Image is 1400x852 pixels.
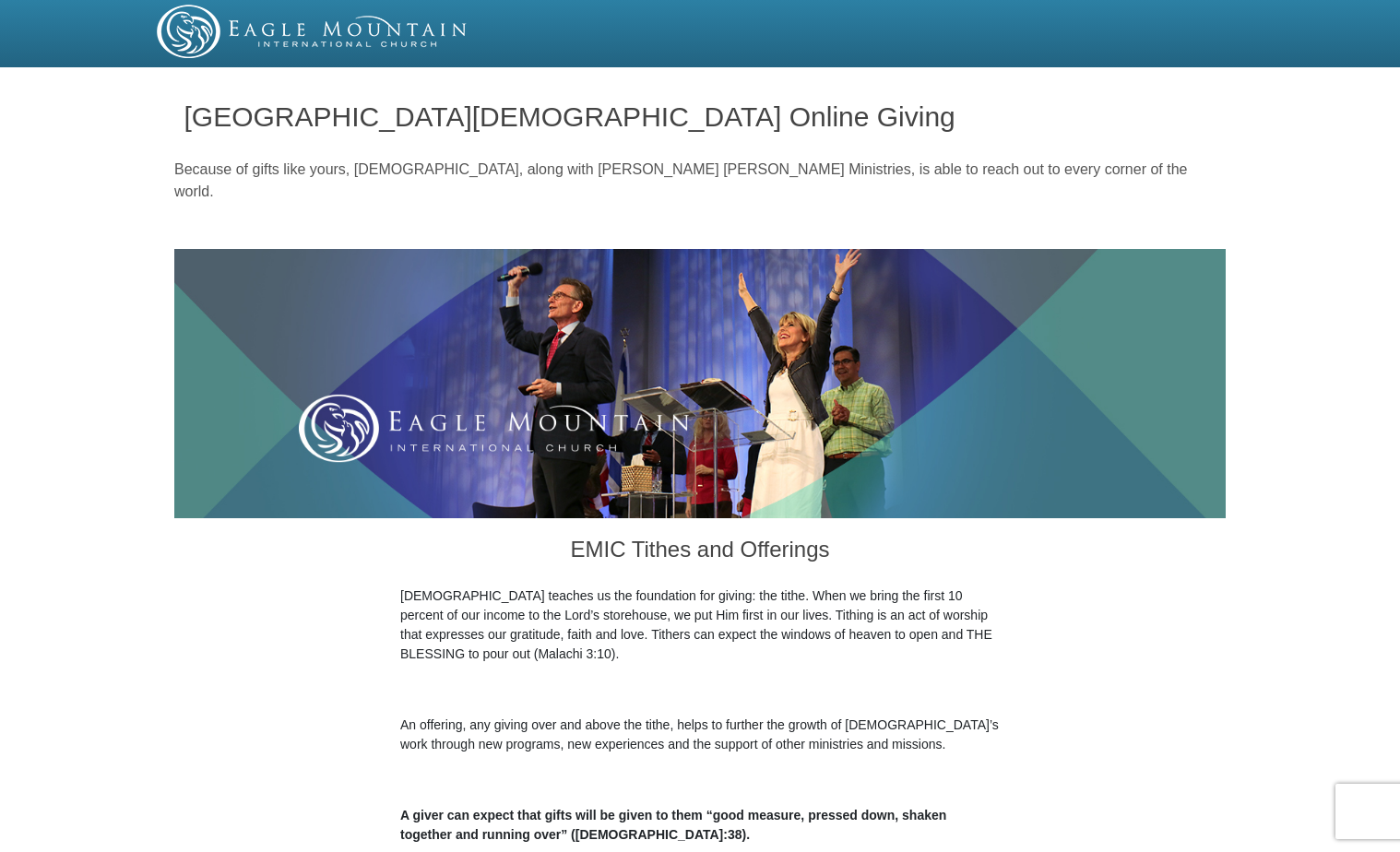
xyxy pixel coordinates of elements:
img: EMIC [157,5,469,58]
p: Because of gifts like yours, [DEMOGRAPHIC_DATA], along with [PERSON_NAME] [PERSON_NAME] Ministrie... [174,159,1226,203]
h3: EMIC Tithes and Offerings [400,518,1000,586]
h1: [GEOGRAPHIC_DATA][DEMOGRAPHIC_DATA] Online Giving [184,101,1216,132]
p: [DEMOGRAPHIC_DATA] teaches us the foundation for giving: the tithe. When we bring the first 10 pe... [400,586,1000,664]
b: A giver can expect that gifts will be given to them “good measure, pressed down, shaken together ... [400,808,946,842]
p: An offering, any giving over and above the tithe, helps to further the growth of [DEMOGRAPHIC_DAT... [400,716,1000,754]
